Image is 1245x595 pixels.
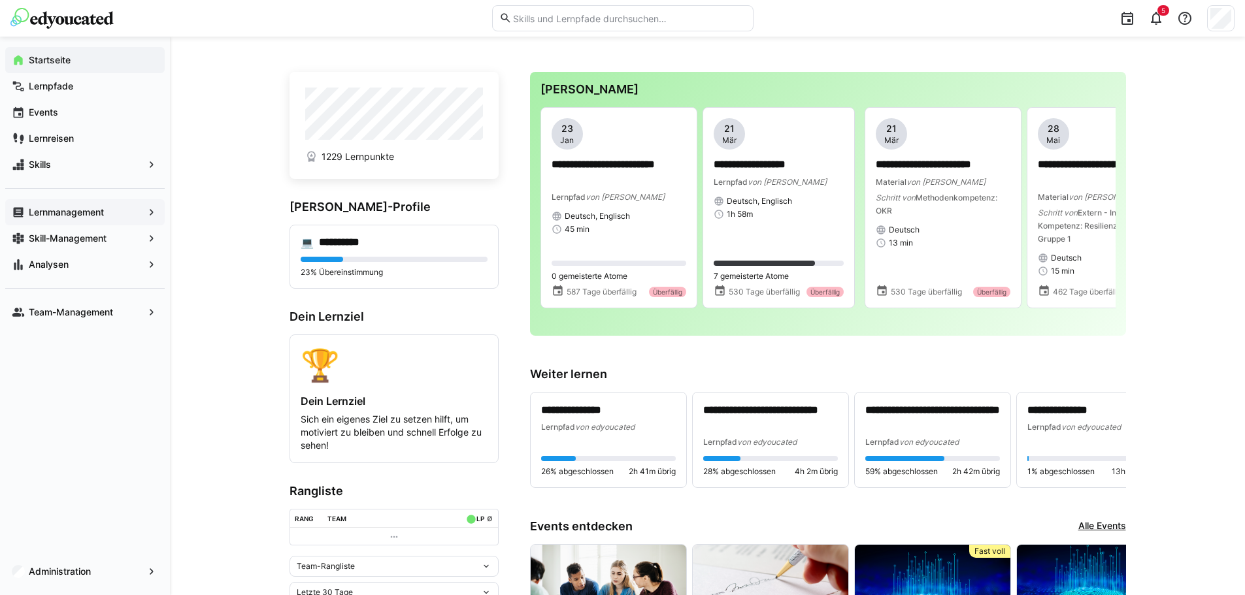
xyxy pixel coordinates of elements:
[1027,466,1095,477] span: 1% abgeschlossen
[724,122,735,135] span: 21
[301,267,488,278] p: 23% Übereinstimmung
[487,512,493,523] a: ø
[541,466,614,477] span: 26% abgeschlossen
[952,466,1000,477] span: 2h 42m übrig
[290,200,499,214] h3: [PERSON_NAME]-Profile
[1053,287,1123,297] span: 462 Tage überfällig
[649,287,686,297] div: Überfällig
[876,193,997,216] span: Methodenkompetenz: OKR
[795,466,838,477] span: 4h 2m übrig
[629,466,676,477] span: 2h 41m übrig
[889,238,913,248] span: 13 min
[290,310,499,324] h3: Dein Lernziel
[552,271,627,281] span: 0 gemeisterte Atome
[703,466,776,477] span: 28% abgeschlossen
[891,287,962,297] span: 530 Tage überfällig
[1051,253,1082,263] span: Deutsch
[1046,135,1060,146] span: Mai
[530,367,1126,381] h3: Weiter lernen
[906,177,986,187] span: von [PERSON_NAME]
[301,394,488,408] h4: Dein Lernziel
[1069,192,1148,202] span: von [PERSON_NAME]
[290,484,499,498] h3: Rangliste
[1048,122,1059,135] span: 28
[1078,519,1126,534] a: Alle Events
[560,135,574,146] span: Jan
[973,287,1010,297] div: Überfällig
[540,82,1116,97] h3: [PERSON_NAME]
[476,515,484,523] div: LP
[1038,208,1153,244] span: Extern - Individuelle Kompetenz: Resilienz (Haufe) Gruppe 1
[884,135,899,146] span: Mär
[714,271,789,281] span: 7 gemeisterte Atome
[575,422,635,432] span: von edyoucated
[297,561,355,571] span: Team-Rangliste
[1027,422,1061,432] span: Lernpfad
[714,177,748,187] span: Lernpfad
[727,209,753,219] span: 1h 58m
[729,287,800,297] span: 530 Tage überfällig
[327,515,346,523] div: Team
[552,192,586,202] span: Lernpfad
[322,150,394,163] span: 1229 Lernpunkte
[806,287,844,297] div: Überfällig
[301,346,488,384] div: 🏆
[295,515,314,523] div: Rang
[974,546,1005,556] span: Fast voll
[737,437,797,447] span: von edyoucated
[541,422,575,432] span: Lernpfad
[889,225,920,235] span: Deutsch
[1038,192,1069,202] span: Material
[530,519,633,534] h3: Events entdecken
[748,177,827,187] span: von [PERSON_NAME]
[565,211,630,221] span: Deutsch, Englisch
[1112,466,1162,477] span: 13h 11m übrig
[899,437,959,447] span: von edyoucated
[1038,208,1078,217] span: Schritt von
[722,135,737,146] span: Mär
[886,122,897,135] span: 21
[865,466,938,477] span: 59% abgeschlossen
[561,122,573,135] span: 23
[586,192,665,202] span: von [PERSON_NAME]
[567,287,637,297] span: 587 Tage überfällig
[876,177,906,187] span: Material
[727,196,792,206] span: Deutsch, Englisch
[876,193,916,202] span: Schritt von
[565,224,589,234] span: 45 min
[512,12,746,24] input: Skills und Lernpfade durchsuchen…
[865,437,899,447] span: Lernpfad
[301,413,488,452] p: Sich ein eigenes Ziel zu setzen hilft, um motiviert zu bleiben und schnell Erfolge zu sehen!
[301,236,314,249] div: 💻️
[1161,7,1165,14] span: 5
[1061,422,1121,432] span: von edyoucated
[1051,266,1074,276] span: 15 min
[703,437,737,447] span: Lernpfad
